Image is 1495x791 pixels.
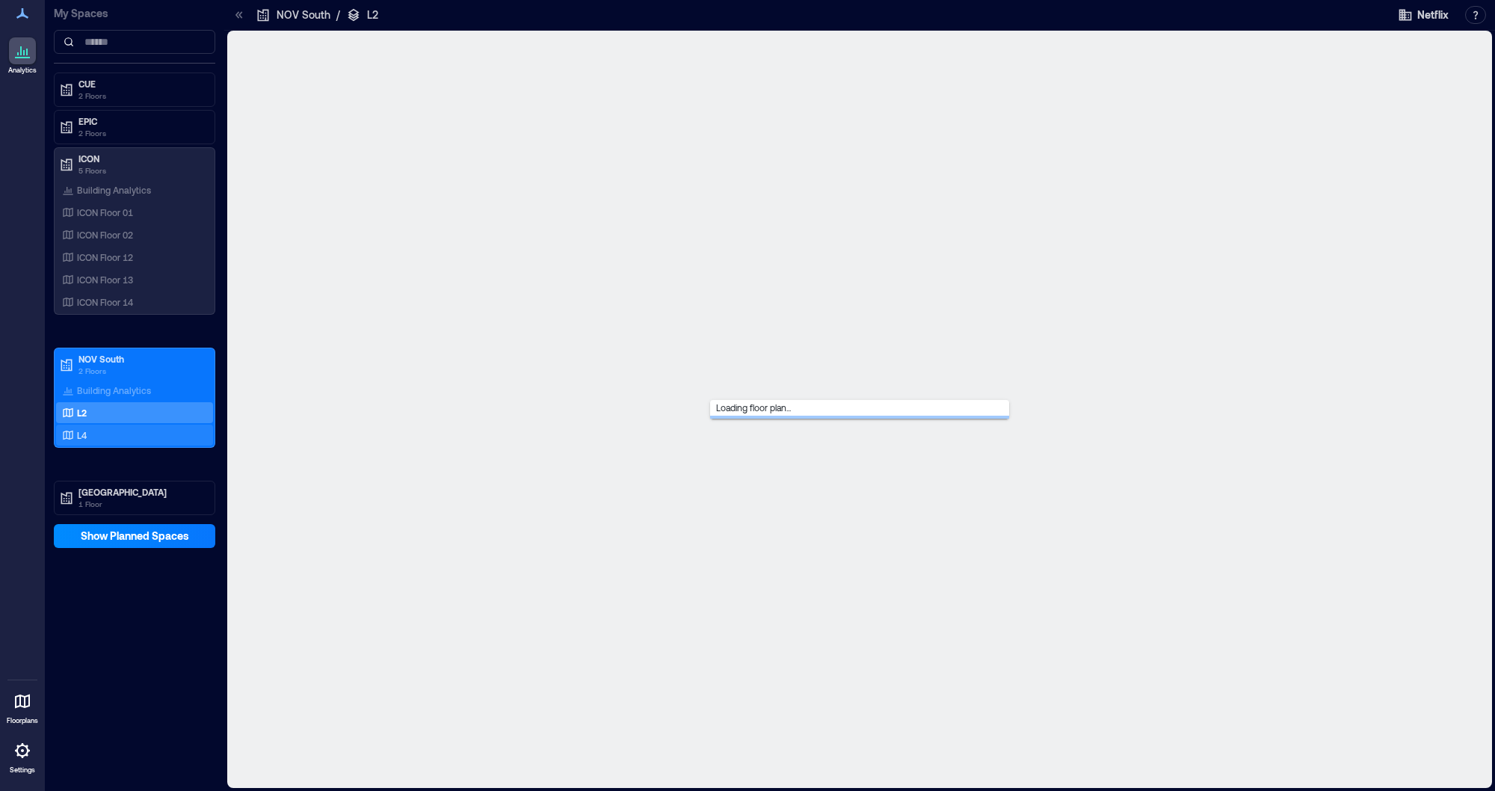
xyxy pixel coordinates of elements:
p: L2 [77,407,87,419]
span: Show Planned Spaces [81,529,189,544]
p: ICON [78,153,204,164]
span: Netflix [1417,7,1449,22]
button: Netflix [1393,3,1453,27]
p: ICON Floor 13 [77,274,133,286]
p: ICON Floor 12 [77,251,133,263]
p: EPIC [78,115,204,127]
span: Loading floor plan... [710,396,797,419]
p: Building Analytics [77,184,151,196]
p: 5 Floors [78,164,204,176]
p: ICON Floor 14 [77,296,133,308]
p: L4 [77,429,87,441]
p: Building Analytics [77,384,151,396]
a: Settings [4,733,40,779]
button: Show Planned Spaces [54,524,215,548]
p: NOV South [78,353,204,365]
p: ICON Floor 01 [77,206,133,218]
p: 2 Floors [78,90,204,102]
p: ICON Floor 02 [77,229,133,241]
p: My Spaces [54,6,215,21]
p: [GEOGRAPHIC_DATA] [78,486,204,498]
p: Floorplans [7,716,38,725]
p: 2 Floors [78,127,204,139]
p: CUE [78,78,204,90]
p: NOV South [277,7,330,22]
p: Analytics [8,66,37,75]
a: Analytics [4,33,41,79]
a: Floorplans [2,683,43,730]
p: / [336,7,340,22]
p: L2 [367,7,378,22]
p: 2 Floors [78,365,204,377]
p: 1 Floor [78,498,204,510]
p: Settings [10,766,35,775]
